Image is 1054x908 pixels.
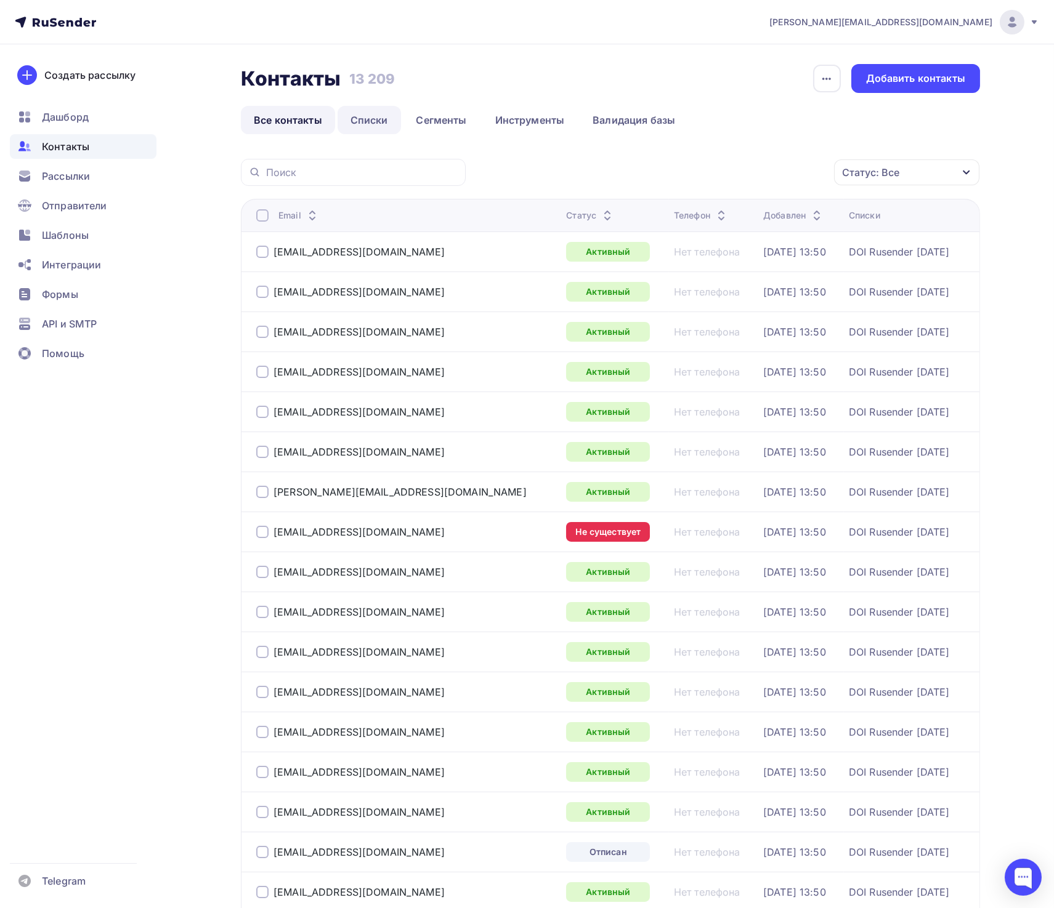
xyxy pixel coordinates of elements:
a: [EMAIL_ADDRESS][DOMAIN_NAME] [274,286,445,298]
a: Активный [566,402,650,422]
a: [DATE] 13:50 [763,766,826,778]
div: Телефон [674,209,729,222]
a: Сегменты [403,106,480,134]
a: Нет телефона [674,806,740,818]
a: [DATE] 13:50 [763,606,826,618]
a: [DATE] 13:50 [763,886,826,898]
a: Активный [566,562,650,582]
a: [DATE] 13:50 [763,406,826,418]
a: Нет телефона [674,886,740,898]
a: Активный [566,282,650,302]
div: [DATE] 13:50 [763,246,826,258]
div: Активный [566,722,650,742]
a: DOI Rusender [DATE] [849,606,950,618]
div: Нет телефона [674,686,740,698]
a: Нет телефона [674,366,740,378]
div: [DATE] 13:50 [763,566,826,578]
div: DOI Rusender [DATE] [849,246,950,258]
a: Дашборд [10,105,156,129]
a: Активный [566,762,650,782]
div: Нет телефона [674,766,740,778]
a: [DATE] 13:50 [763,846,826,858]
a: [EMAIL_ADDRESS][DOMAIN_NAME] [274,646,445,658]
a: DOI Rusender [DATE] [849,326,950,338]
div: DOI Rusender [DATE] [849,686,950,698]
div: DOI Rusender [DATE] [849,806,950,818]
a: [EMAIL_ADDRESS][DOMAIN_NAME] [274,446,445,458]
a: [EMAIL_ADDRESS][DOMAIN_NAME] [274,526,445,538]
a: [EMAIL_ADDRESS][DOMAIN_NAME] [274,886,445,898]
a: Не существует [566,522,650,542]
a: DOI Rusender [DATE] [849,526,950,538]
div: Нет телефона [674,286,740,298]
div: Нет телефона [674,646,740,658]
a: DOI Rusender [DATE] [849,366,950,378]
a: Шаблоны [10,223,156,247]
a: Нет телефона [674,846,740,858]
a: DOI Rusender [DATE] [849,846,950,858]
a: Нет телефона [674,566,740,578]
div: Активный [566,682,650,702]
a: Активный [566,482,650,502]
div: Нет телефона [674,526,740,538]
div: Нет телефона [674,246,740,258]
a: DOI Rusender [DATE] [849,486,950,498]
a: DOI Rusender [DATE] [849,646,950,658]
a: Контакты [10,134,156,159]
div: [EMAIL_ADDRESS][DOMAIN_NAME] [274,726,445,738]
a: [EMAIL_ADDRESS][DOMAIN_NAME] [274,846,445,858]
a: Формы [10,282,156,307]
h3: 13 209 [349,70,395,87]
a: Активный [566,802,650,822]
a: [DATE] 13:50 [763,486,826,498]
a: [DATE] 13:50 [763,646,826,658]
a: DOI Rusender [DATE] [849,886,950,898]
h2: Контакты [241,66,341,91]
a: [DATE] 13:50 [763,726,826,738]
div: [DATE] 13:50 [763,686,826,698]
a: [DATE] 13:50 [763,326,826,338]
div: Активный [566,322,650,342]
a: [EMAIL_ADDRESS][DOMAIN_NAME] [274,766,445,778]
a: Нет телефона [674,726,740,738]
span: Шаблоны [42,228,89,243]
a: Активный [566,642,650,662]
a: [EMAIL_ADDRESS][DOMAIN_NAME] [274,566,445,578]
a: [EMAIL_ADDRESS][DOMAIN_NAME] [274,606,445,618]
div: Активный [566,242,650,262]
a: [DATE] 13:50 [763,366,826,378]
div: DOI Rusender [DATE] [849,286,950,298]
div: Активный [566,442,650,462]
div: Статус [566,209,615,222]
a: Все контакты [241,106,335,134]
a: [DATE] 13:50 [763,526,826,538]
div: Email [278,209,320,222]
a: [DATE] 13:50 [763,286,826,298]
a: DOI Rusender [DATE] [849,446,950,458]
a: Рассылки [10,164,156,188]
a: Нет телефона [674,486,740,498]
a: Активный [566,602,650,622]
a: DOI Rusender [DATE] [849,566,950,578]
